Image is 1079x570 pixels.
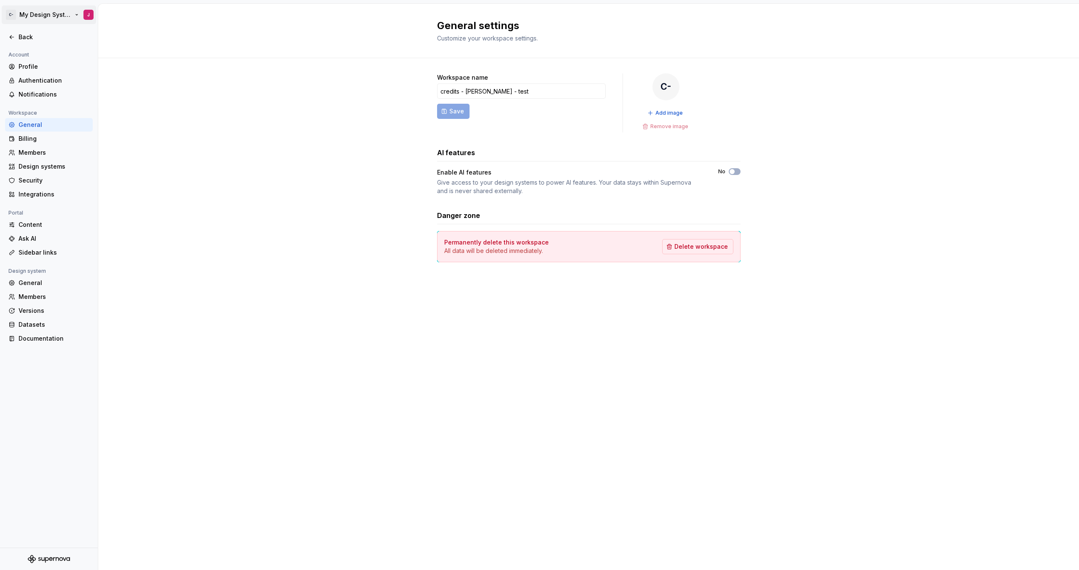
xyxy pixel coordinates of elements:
h4: Permanently delete this workspace [444,238,549,247]
a: Back [5,30,93,44]
div: C- [6,10,16,20]
a: Members [5,290,93,304]
label: No [718,168,725,175]
div: Back [19,33,89,41]
a: General [5,118,93,132]
a: General [5,276,93,290]
div: Versions [19,307,89,315]
div: Workspace [5,108,40,118]
div: Content [19,220,89,229]
div: Notifications [19,90,89,99]
h3: Danger zone [437,210,480,220]
a: Authentication [5,74,93,87]
div: Documentation [19,334,89,343]
a: Versions [5,304,93,317]
div: Account [5,50,32,60]
a: Content [5,218,93,231]
a: Documentation [5,332,93,345]
div: Billing [19,134,89,143]
div: Authentication [19,76,89,85]
span: Delete workspace [674,242,728,251]
label: Workspace name [437,73,488,82]
div: Integrations [19,190,89,199]
a: Ask AI [5,232,93,245]
div: Security [19,176,89,185]
a: Notifications [5,88,93,101]
span: Customize your workspace settings. [437,35,538,42]
div: Sidebar links [19,248,89,257]
a: Profile [5,60,93,73]
div: Give access to your design systems to power AI features. Your data stays within Supernova and is ... [437,178,703,195]
svg: Supernova Logo [28,555,70,563]
a: Billing [5,132,93,145]
div: Design systems [19,162,89,171]
div: Ask AI [19,234,89,243]
a: Datasets [5,318,93,331]
div: Design system [5,266,49,276]
button: C-My Design SystemJ [2,5,96,24]
h3: AI features [437,148,475,158]
div: J [87,11,90,18]
button: Delete workspace [662,239,733,254]
div: General [19,121,89,129]
p: All data will be deleted immediately. [444,247,549,255]
div: Portal [5,208,27,218]
button: Add image [645,107,687,119]
div: Profile [19,62,89,71]
a: Integrations [5,188,93,201]
div: General [19,279,89,287]
div: Members [19,293,89,301]
div: Datasets [19,320,89,329]
span: Add image [655,110,683,116]
h2: General settings [437,19,730,32]
div: My Design System [19,11,73,19]
a: Members [5,146,93,159]
div: Enable AI features [437,168,491,177]
a: Design systems [5,160,93,173]
div: Members [19,148,89,157]
a: Sidebar links [5,246,93,259]
a: Security [5,174,93,187]
div: C- [652,73,679,100]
